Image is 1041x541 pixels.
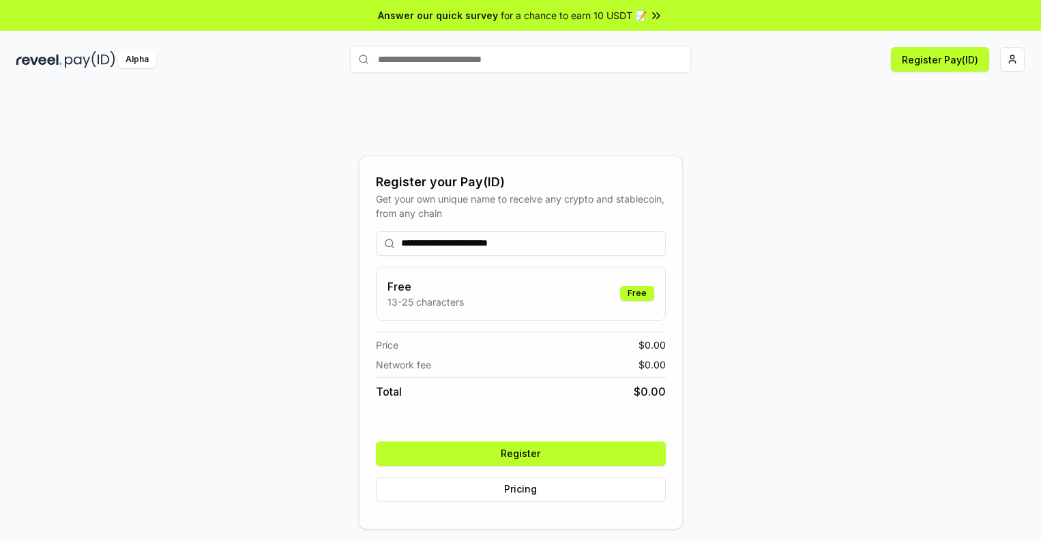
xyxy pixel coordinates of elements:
[118,51,156,68] div: Alpha
[634,383,666,400] span: $ 0.00
[639,357,666,372] span: $ 0.00
[376,173,666,192] div: Register your Pay(ID)
[65,51,115,68] img: pay_id
[376,383,402,400] span: Total
[376,338,398,352] span: Price
[620,286,654,301] div: Free
[891,47,989,72] button: Register Pay(ID)
[376,441,666,466] button: Register
[501,8,647,23] span: for a chance to earn 10 USDT 📝
[378,8,498,23] span: Answer our quick survey
[639,338,666,352] span: $ 0.00
[387,278,464,295] h3: Free
[376,192,666,220] div: Get your own unique name to receive any crypto and stablecoin, from any chain
[387,295,464,309] p: 13-25 characters
[376,477,666,501] button: Pricing
[16,51,62,68] img: reveel_dark
[376,357,431,372] span: Network fee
